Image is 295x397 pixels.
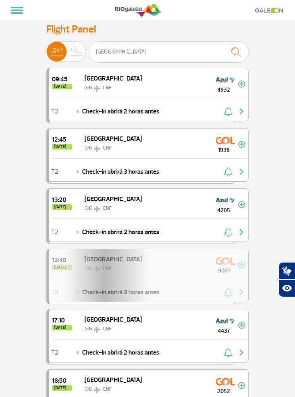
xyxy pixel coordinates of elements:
span: 2025-10-01 09:45:00 [52,76,72,82]
button: Abrir tradutor de língua de sinais. [278,262,295,280]
img: Azul Linhas Aéreas [216,194,235,207]
img: mais-info-painel-voo.svg [238,141,245,148]
span: 1938 [209,146,238,154]
img: mais-info-painel-voo.svg [238,382,245,389]
span: [DATE] [52,204,72,210]
img: sino-painel-voo.svg [224,167,232,176]
span: CNF [103,205,112,211]
span: GIG [84,205,92,211]
span: 2025-10-01 12:45:00 [52,136,72,143]
span: CNF [103,145,112,151]
button: Abrir recursos assistivos. [278,280,295,297]
span: 4437 [209,327,238,335]
h3: Flight Panel [46,23,249,35]
span: Check-in abrirá 2 horas antes [82,227,159,237]
input: Flight, city or airline [89,41,249,63]
img: mais-info-painel-voo.svg [238,201,245,208]
span: [DATE] [52,385,72,391]
span: CNF [103,326,112,332]
span: GIG [84,84,92,91]
img: mais-info-painel-voo.svg [238,322,245,329]
span: [GEOGRAPHIC_DATA] [84,135,142,143]
img: sino-painel-voo.svg [224,348,232,357]
span: [GEOGRAPHIC_DATA] [84,195,142,203]
img: Azul Linhas Aéreas [216,315,235,328]
span: Check-in abrirá 3 horas antes [82,167,159,176]
img: slider-embarque [47,42,67,61]
span: [DATE] [52,84,72,89]
span: [GEOGRAPHIC_DATA] [84,316,142,324]
span: T2 [51,229,58,235]
span: 4932 [209,86,238,94]
img: seta-direita-painel-voo.svg [237,227,246,237]
span: [DATE] [52,144,72,150]
img: seta-direita-painel-voo.svg [237,348,246,357]
span: 2025-10-01 18:50:00 [52,378,72,384]
span: CNF [103,84,112,91]
span: 2025-10-01 13:20:00 [52,197,72,203]
span: GIG [84,386,92,392]
span: T2 [51,350,58,355]
img: seta-direita-painel-voo.svg [237,107,246,116]
span: CNF [103,386,112,392]
img: mais-info-painel-voo.svg [238,81,245,88]
span: [DATE] [52,325,72,330]
span: T2 [51,169,58,175]
img: slider-desembarque [67,42,86,61]
div: Plugin de acessibilidade da Hand Talk. [278,262,295,297]
img: GOL Transportes Aereos [216,134,235,147]
img: sino-painel-voo.svg [224,227,232,237]
span: Check-in abrirá 2 horas antes [82,348,159,357]
span: Check-in abrirá 2 horas antes [82,107,159,116]
img: sino-painel-voo.svg [224,107,232,116]
span: GIG [84,145,92,151]
span: GIG [84,326,92,332]
img: seta-direita-painel-voo.svg [237,167,246,176]
span: 2052 [209,387,238,395]
img: Azul Linhas Aéreas [216,74,235,86]
img: GOL Transportes Aereos [216,375,235,388]
span: T2 [51,109,58,114]
span: [GEOGRAPHIC_DATA] [84,75,142,82]
span: 2025-10-01 17:10:00 [52,317,72,324]
span: 4205 [209,206,238,215]
span: [GEOGRAPHIC_DATA] [84,376,142,384]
